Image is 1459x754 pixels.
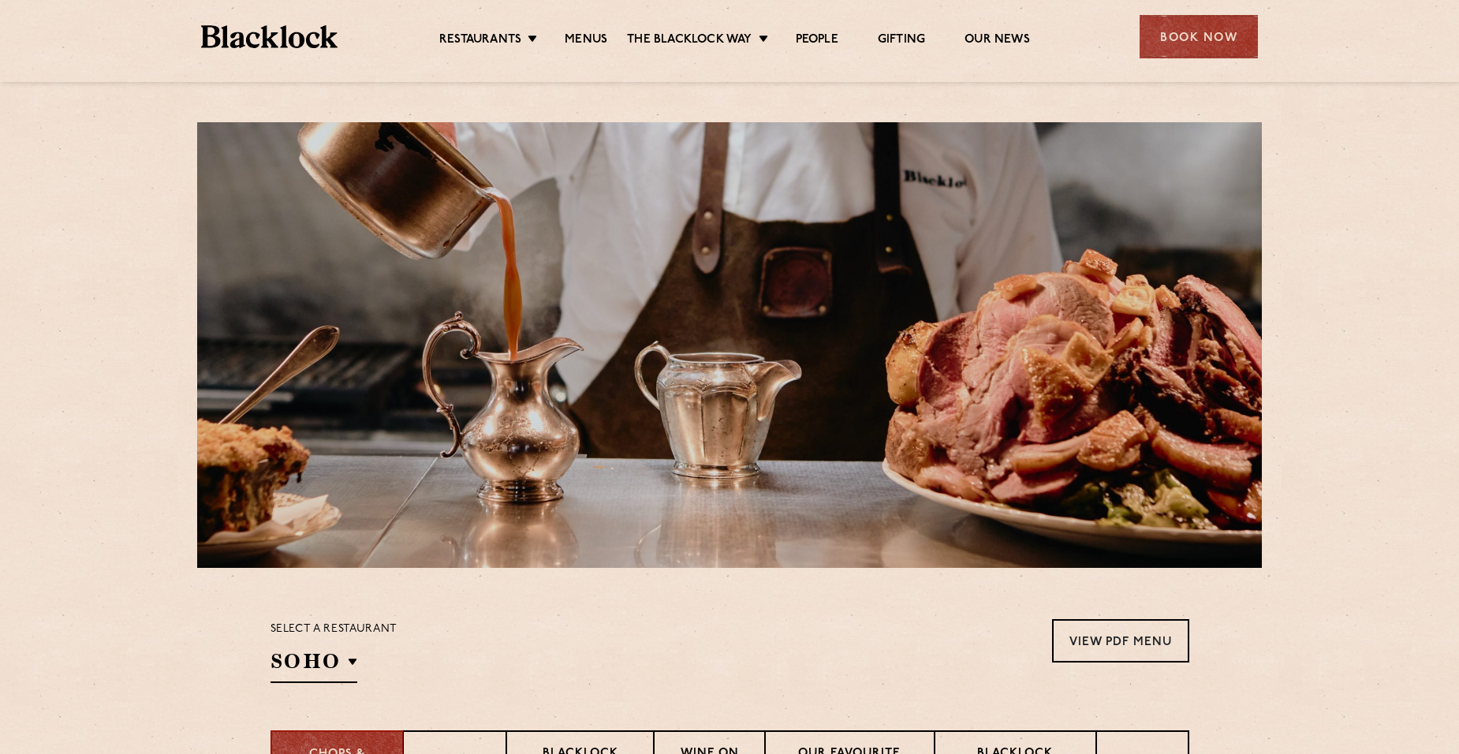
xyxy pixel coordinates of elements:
[1052,619,1189,663] a: View PDF Menu
[1140,15,1258,58] div: Book Now
[965,32,1030,50] a: Our News
[201,25,338,48] img: BL_Textured_Logo-footer-cropped.svg
[439,32,521,50] a: Restaurants
[878,32,925,50] a: Gifting
[565,32,607,50] a: Menus
[796,32,838,50] a: People
[627,32,752,50] a: The Blacklock Way
[271,619,397,640] p: Select a restaurant
[271,648,357,683] h2: SOHO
